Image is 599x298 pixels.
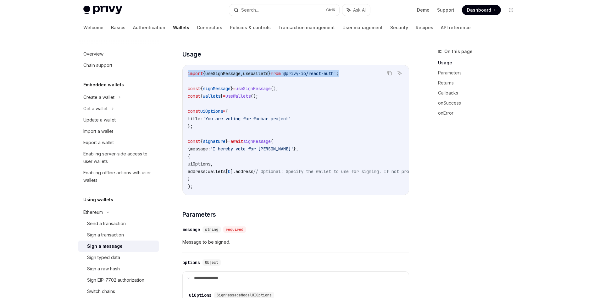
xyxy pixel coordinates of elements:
[87,265,120,273] div: Sign a raw hash
[438,78,521,88] a: Returns
[416,20,433,35] a: Recipes
[83,94,114,101] div: Create a wallet
[182,210,216,219] span: Parameters
[438,88,521,98] a: Callbacks
[271,86,278,91] span: ();
[83,81,124,89] h5: Embedded wallets
[326,8,336,13] span: Ctrl K
[188,176,190,182] span: }
[203,116,291,122] span: 'You are voting for foobar project'
[188,71,203,76] span: import
[188,123,193,129] span: };
[268,71,271,76] span: }
[83,139,114,146] div: Export a wallet
[396,69,404,77] button: Ask AI
[182,238,409,246] span: Message to be signed.
[188,93,200,99] span: const
[78,148,159,167] a: Enabling server-side access to user wallets
[190,146,210,152] span: message:
[281,71,336,76] span: '@privy-io/react-auth'
[223,93,225,99] span: =
[241,6,259,14] div: Search...
[87,220,126,227] div: Send a transaction
[336,71,339,76] span: ;
[200,93,203,99] span: {
[173,20,189,35] a: Wallets
[437,7,454,13] a: Support
[233,86,236,91] span: =
[203,138,225,144] span: signature
[385,69,394,77] button: Copy the contents from the code block
[83,209,103,216] div: Ethereum
[83,127,113,135] div: Import a wallet
[228,169,230,174] span: 0
[78,274,159,286] a: Sign EIP-7702 authorization
[210,161,213,167] span: ,
[188,146,190,152] span: {
[251,93,258,99] span: ();
[188,116,203,122] span: title:
[188,169,208,174] span: address:
[225,138,228,144] span: }
[83,150,155,165] div: Enabling server-side access to user wallets
[83,105,108,112] div: Get a wallet
[83,62,112,69] div: Chain support
[438,108,521,118] a: onError
[205,227,218,232] span: string
[83,6,122,14] img: light logo
[182,50,201,59] span: Usage
[188,184,193,189] span: );
[441,20,471,35] a: API reference
[467,7,491,13] span: Dashboard
[78,114,159,126] a: Update a wallet
[188,161,210,167] span: uiOptions
[271,71,281,76] span: from
[253,169,502,174] span: // Optional: Specify the wallet to use for signing. If not provided, the first wallet will be used.
[200,108,223,114] span: uiOptions
[444,48,473,55] span: On this page
[78,218,159,229] a: Send a transaction
[83,20,103,35] a: Welcome
[83,169,155,184] div: Enabling offline actions with user wallets
[197,20,222,35] a: Connectors
[83,196,113,203] h5: Using wallets
[78,167,159,186] a: Enabling offline actions with user wallets
[188,138,200,144] span: const
[293,146,298,152] span: },
[230,138,243,144] span: await
[228,138,230,144] span: =
[188,108,200,114] span: const
[225,93,251,99] span: useWallets
[87,276,144,284] div: Sign EIP-7702 authorization
[241,71,243,76] span: ,
[78,137,159,148] a: Export a wallet
[188,86,200,91] span: const
[205,71,241,76] span: useSignMessage
[78,252,159,263] a: Sign typed data
[87,231,124,239] div: Sign a transaction
[111,20,125,35] a: Basics
[342,20,383,35] a: User management
[417,7,430,13] a: Demo
[243,71,268,76] span: useWallets
[78,263,159,274] a: Sign a raw hash
[203,86,230,91] span: signMessage
[230,169,236,174] span: ].
[78,126,159,137] a: Import a wallet
[506,5,516,15] button: Toggle dark mode
[230,20,271,35] a: Policies & controls
[182,226,200,233] div: message
[220,93,223,99] span: }
[203,93,220,99] span: wallets
[223,108,225,114] span: =
[230,86,233,91] span: }
[78,60,159,71] a: Chain support
[390,20,408,35] a: Security
[203,71,205,76] span: {
[200,138,203,144] span: {
[83,50,103,58] div: Overview
[236,169,253,174] span: address
[78,241,159,252] a: Sign a message
[271,138,273,144] span: (
[133,20,165,35] a: Authentication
